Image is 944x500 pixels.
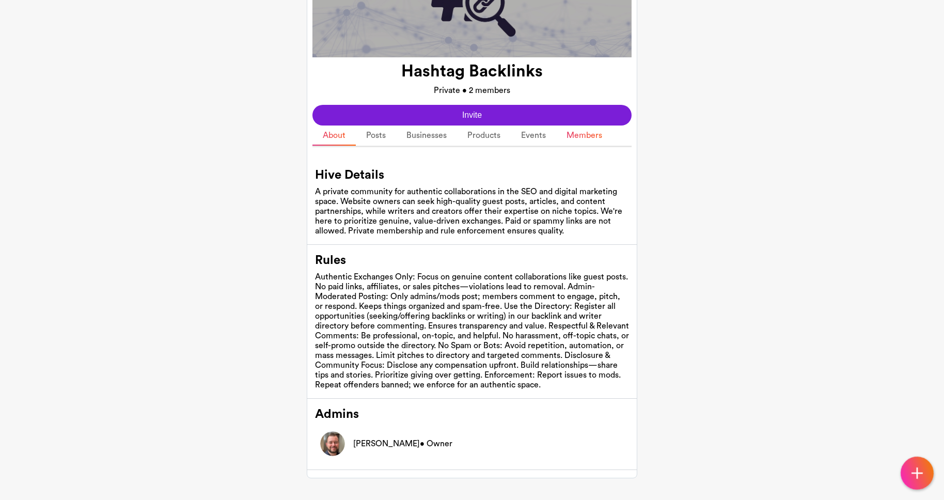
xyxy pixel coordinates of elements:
a: About [312,126,356,146]
p: Caleb Kingston [353,437,452,450]
a: Businesses [396,126,457,146]
div: A private community for authentic collaborations in the SEO and digital marketing space. Website ... [315,187,629,236]
p: Private • 2 members [434,84,510,97]
img: user avatar [320,431,345,456]
img: icon-plus.svg [908,464,926,482]
a: Events [511,126,556,146]
button: Invite [312,105,632,126]
h1: Hashtag Backlinks [401,61,543,81]
a: Members [556,126,612,146]
h2: Admins [315,407,629,422]
a: Products [457,126,511,146]
h2: Rules [315,253,629,268]
span: • Owner [420,440,452,448]
a: Posts [356,126,396,146]
div: Authentic Exchanges Only: Focus on genuine content collaborations like guest posts. No paid links... [315,272,629,390]
a: user avatar[PERSON_NAME]• Owner [315,426,629,461]
h2: Hive Details [315,168,629,183]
